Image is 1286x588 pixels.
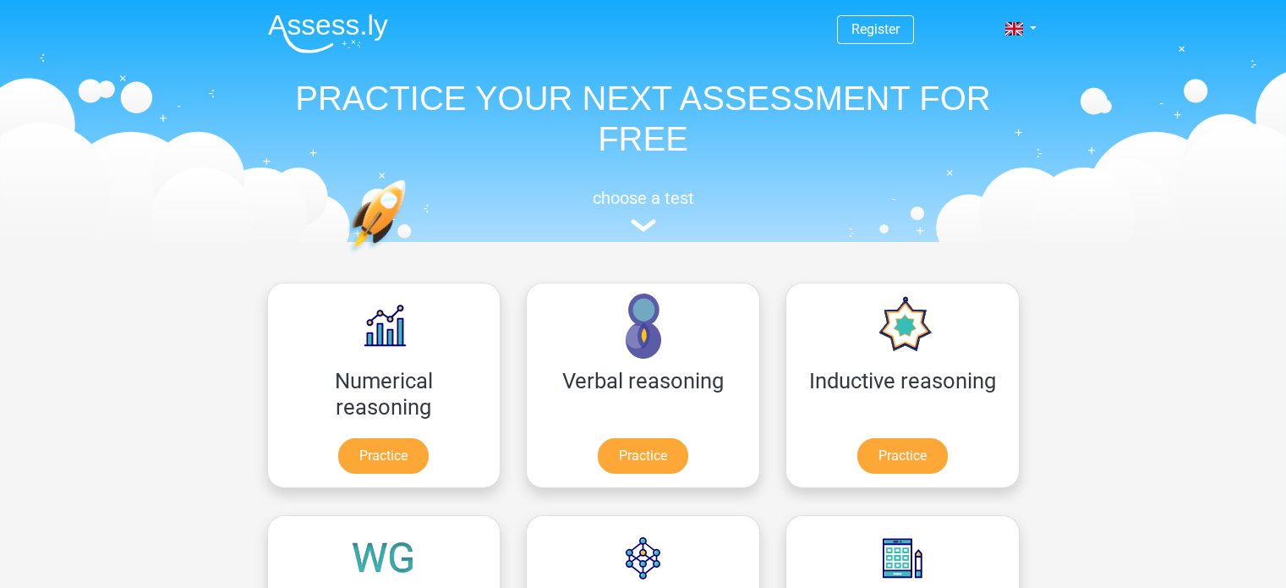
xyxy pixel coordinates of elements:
a: Practice [598,438,688,474]
h1: PRACTICE YOUR NEXT ASSESSMENT FOR FREE [254,78,1032,159]
a: Practice [857,438,948,474]
a: Register [851,21,900,37]
h5: choose a test [254,188,1032,208]
img: Assessly [268,14,388,53]
a: choose a test [254,188,1032,233]
a: Practice [338,438,429,474]
img: assessment [631,219,656,232]
img: practice [347,179,472,332]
